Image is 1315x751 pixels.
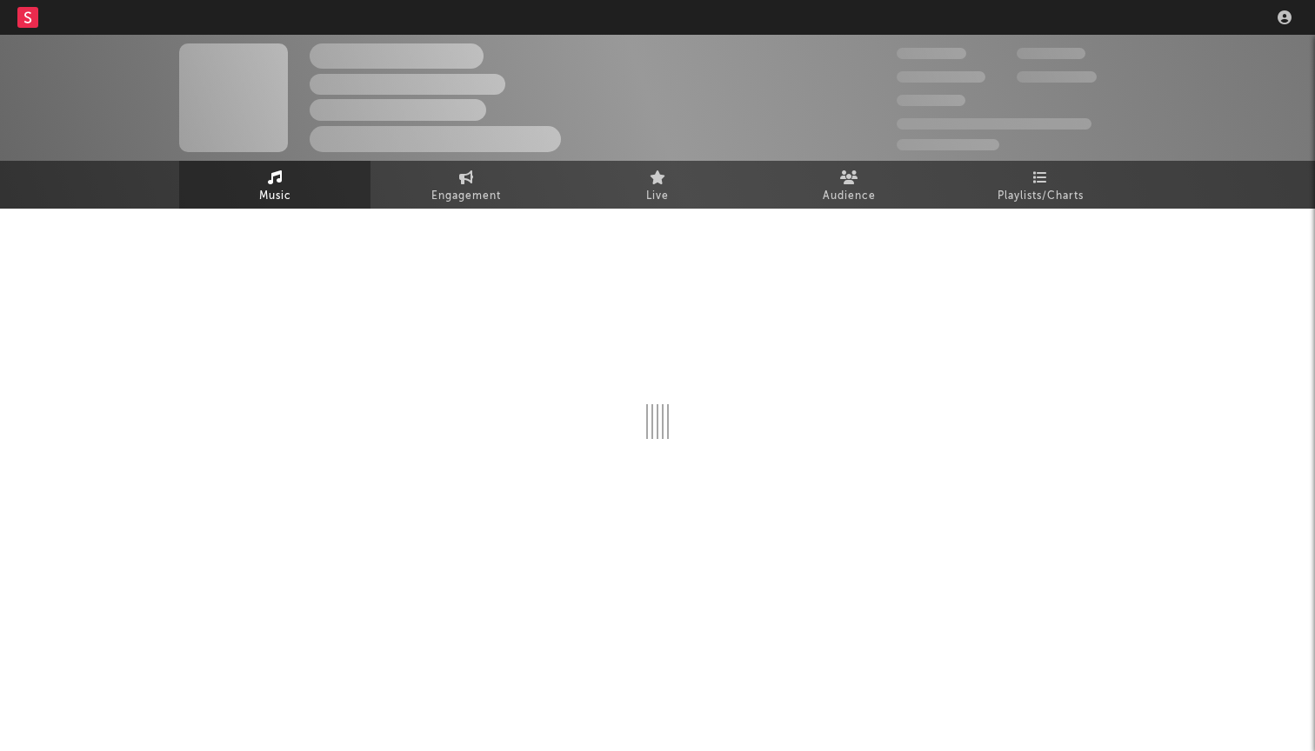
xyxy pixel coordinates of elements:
span: Live [646,186,669,207]
span: 50,000,000 Monthly Listeners [897,118,1091,130]
a: Playlists/Charts [945,161,1136,209]
a: Music [179,161,370,209]
span: Engagement [431,186,501,207]
span: Audience [823,186,876,207]
a: Live [562,161,753,209]
a: Audience [753,161,945,209]
span: Jump Score: 85.0 [897,139,999,150]
span: 1,000,000 [1017,71,1097,83]
span: 50,000,000 [897,71,985,83]
span: 300,000 [897,48,966,59]
span: Playlists/Charts [998,186,1084,207]
span: 100,000 [1017,48,1085,59]
span: 100,000 [897,95,965,106]
span: Music [259,186,291,207]
a: Engagement [370,161,562,209]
